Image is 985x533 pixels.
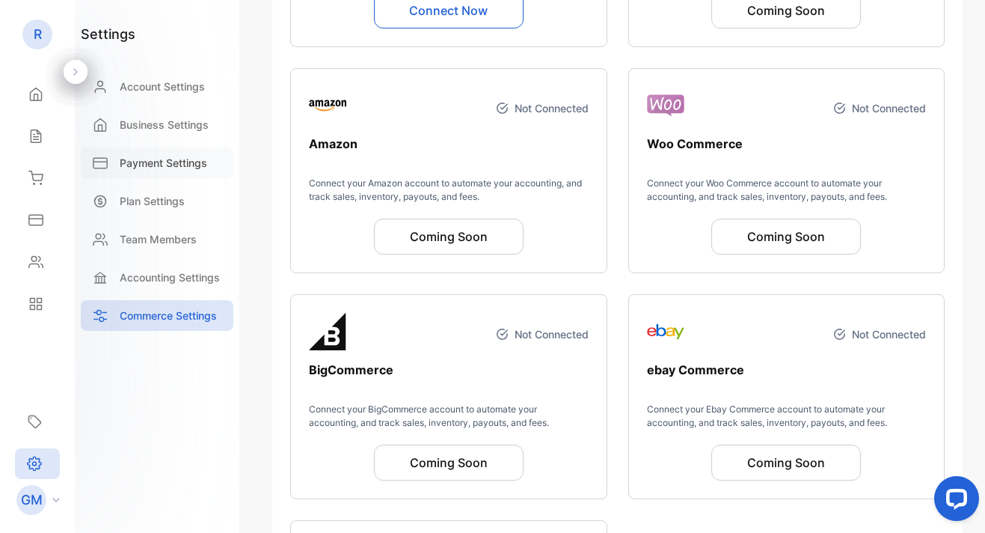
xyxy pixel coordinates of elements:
button: Coming Soon [711,219,861,255]
p: GM [21,490,43,510]
iframe: LiveChat chat widget [922,470,985,533]
p: Connect your Amazon account to automate your accounting, and track sales, inventory, payouts, and... [309,177,589,204]
p: Plan Settings [120,193,185,209]
a: Account Settings [81,71,233,102]
img: logo [647,87,684,124]
h1: settings [81,24,135,44]
p: Accounting Settings [120,269,220,285]
button: Coming Soon [711,445,861,481]
p: Not Connected [515,326,589,342]
p: BigCommerce [309,361,589,379]
a: Commerce Settings [81,300,233,331]
p: Team Members [120,231,197,247]
p: Connect your Woo Commerce account to automate your accounting, and track sales, inventory, payout... [647,177,927,204]
p: Not Connected [852,326,926,342]
p: ebay Commerce [647,361,927,379]
p: Payment Settings [120,155,207,171]
a: Business Settings [81,109,233,140]
p: Not Connected [852,100,926,116]
p: R [34,25,42,44]
a: Accounting Settings [81,262,233,293]
p: Commerce Settings [120,308,217,323]
p: Account Settings [120,79,205,94]
p: Connect your Ebay Commerce account to automate your accounting, and track sales, inventory, payou... [647,403,927,430]
p: Amazon [309,135,589,153]
p: Business Settings [120,117,209,133]
button: Coming Soon [374,219,524,255]
img: logo [647,313,684,350]
p: Not Connected [515,100,589,116]
img: logo [309,313,346,350]
button: Coming Soon [374,445,524,481]
p: Woo Commerce [647,135,927,153]
img: logo [309,87,346,124]
a: Payment Settings [81,147,233,178]
p: Connect your BigCommerce account to automate your accounting, and track sales, inventory, payouts... [309,403,589,430]
a: Team Members [81,224,233,255]
a: Plan Settings [81,186,233,216]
